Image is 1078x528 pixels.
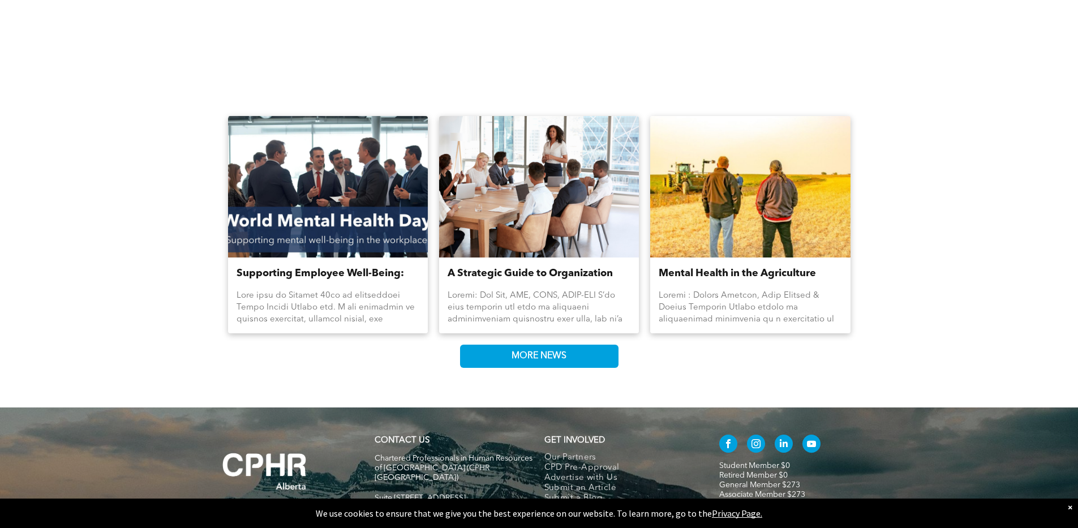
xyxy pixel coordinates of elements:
[544,483,695,493] a: Submit an Article
[448,290,630,325] div: Loremi: Dol Sit, AME, CONS, ADIP-ELI S’do eius temporin utl etdo ma aliquaeni adminimveniam quisn...
[375,454,532,482] span: Chartered Professionals in Human Resources of [GEOGRAPHIC_DATA] (CPHR [GEOGRAPHIC_DATA])
[544,436,605,445] span: GET INVOLVED
[719,462,790,470] a: Student Member $0
[508,345,570,367] span: MORE NEWS
[237,290,419,325] div: Lore ipsu do Sitamet 40co ad elitseddoei Tempo Incidi Utlabo etd. M ali enimadmin ve quisnos exer...
[719,481,800,489] a: General Member $273
[775,435,793,456] a: linkedin
[200,430,330,513] img: A white background with a few lines on it
[659,290,841,325] div: Loremi : Dolors Ametcon, Adip Elitsed & Doeius Temporin Utlabo etdolo ma aliquaenimad minimvenia ...
[375,494,466,502] span: Suite [STREET_ADDRESS]
[544,473,695,483] a: Advertise with Us
[719,471,788,479] a: Retired Member $0
[448,266,630,281] a: A Strategic Guide to Organization Restructuring, Part 1
[237,266,419,281] a: Supporting Employee Well-Being: How HR Plays a Role in World Mental Health Day
[544,493,695,504] a: Submit a Blog
[1068,501,1072,513] div: Dismiss notification
[802,435,821,456] a: youtube
[712,508,762,519] a: Privacy Page.
[659,266,841,281] a: Mental Health in the Agriculture Industry
[719,491,805,499] a: Associate Member $273
[747,435,765,456] a: instagram
[544,463,695,473] a: CPD Pre-Approval
[719,435,737,456] a: facebook
[544,453,695,463] a: Our Partners
[375,436,430,445] a: CONTACT US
